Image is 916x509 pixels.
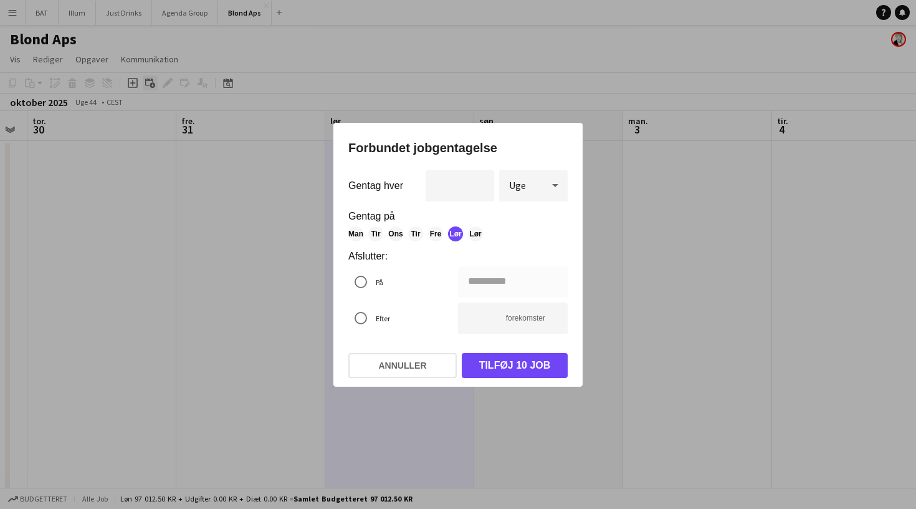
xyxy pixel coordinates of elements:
button: Annuller [348,353,457,378]
span: Man [348,226,363,241]
span: Fre [428,226,443,241]
span: Tir [368,226,383,241]
mat-chip-listbox: Repeat weekly [348,226,568,241]
span: Uge [509,179,526,191]
label: Gentag på [348,211,568,221]
span: Lør [448,226,463,241]
label: Gentag hver [348,181,403,191]
h1: Forbundet jobgentagelse [348,138,568,158]
label: Afslutter: [348,251,568,261]
label: På [373,272,383,291]
span: Tir [408,226,423,241]
button: Tilføj 10 job [462,353,568,378]
span: Lør [468,226,483,241]
label: Efter [373,308,390,327]
span: Ons [388,226,403,241]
